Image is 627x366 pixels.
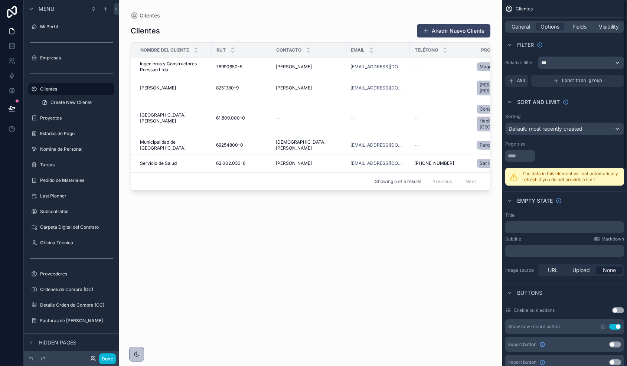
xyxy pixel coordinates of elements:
[28,52,114,64] a: Empresas
[28,190,114,202] a: Last Planner
[505,245,624,257] div: scrollable content
[40,302,113,308] label: Detalle Órden de Compra (OC)
[508,324,560,330] div: Show new record button
[28,174,114,186] a: Pedido de Materiales
[40,271,113,277] label: Proveedores
[509,125,582,132] span: Default: most recently created
[541,23,559,30] span: Options
[28,284,114,295] a: Órdenes de Compra (OC)
[28,128,114,140] a: Estados de Pago
[39,339,76,346] span: Hidden pages
[505,267,535,273] label: Image source
[505,212,515,218] label: Title
[572,23,587,30] span: Fields
[40,86,110,92] label: Clientes
[40,240,113,246] label: Oficina Técnica
[351,47,365,53] span: Email
[481,47,534,53] span: Proyectos Asociado
[603,267,616,274] span: None
[40,209,113,215] label: Subcontratos
[505,60,535,66] label: Relative filter
[28,268,114,280] a: Proveedores
[522,171,620,183] p: The data in this element will not automatically refresh if you do not provide a limit
[40,287,113,293] label: Órdenes de Compra (OC)
[505,236,521,242] label: Subtitle
[40,177,113,183] label: Pedido de Materiales
[28,330,114,342] a: Aprobar OC
[99,353,116,364] button: Done
[39,5,54,13] span: Menu
[572,267,590,274] span: Upload
[28,83,114,95] a: Clientes
[548,267,558,274] span: URL
[28,159,114,171] a: Tareas
[599,23,619,30] span: Visibility
[50,99,92,105] span: Create New Cliente
[28,315,114,327] a: Facturas de [PERSON_NAME]
[40,224,113,230] label: Carpeta Digital del Contrato
[216,47,226,53] span: Rut
[375,179,421,184] span: Showing 5 of 5 results
[40,146,113,152] label: Nomina de Personal
[517,197,553,205] span: Empty state
[505,221,624,233] div: scrollable content
[40,115,113,121] label: Proyectos
[28,112,114,124] a: Proyectos
[517,41,534,49] span: Filter
[276,47,301,53] span: Contacto
[516,6,533,12] span: Clientes
[505,141,526,147] label: Page size
[37,97,114,108] a: Create New Cliente
[517,98,560,106] span: Sort And Limit
[28,237,114,249] a: Oficina Técnica
[28,21,114,33] a: Mi Perfil
[28,206,114,218] a: Subcontratos
[40,193,113,199] label: Last Planner
[512,23,530,30] span: General
[514,307,555,313] label: Enable bulk actions
[505,114,520,120] label: Sorting
[594,236,624,242] a: Markdown
[601,236,624,242] span: Markdown
[40,131,113,137] label: Estados de Pago
[508,342,536,347] span: Export button
[140,47,189,53] span: Nombre del Cliente
[28,221,114,233] a: Carpeta Digital del Contrato
[505,122,624,135] button: Default: most recently created
[517,289,542,297] span: Buttons
[28,299,114,311] a: Detalle Órden de Compra (OC)
[415,47,438,53] span: Teléfono
[40,24,113,30] label: Mi Perfil
[40,318,113,324] label: Facturas de [PERSON_NAME]
[40,55,113,61] label: Empresas
[517,78,525,84] span: AND
[562,78,602,84] span: Condition group
[28,143,114,155] a: Nomina de Personal
[40,162,113,168] label: Tareas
